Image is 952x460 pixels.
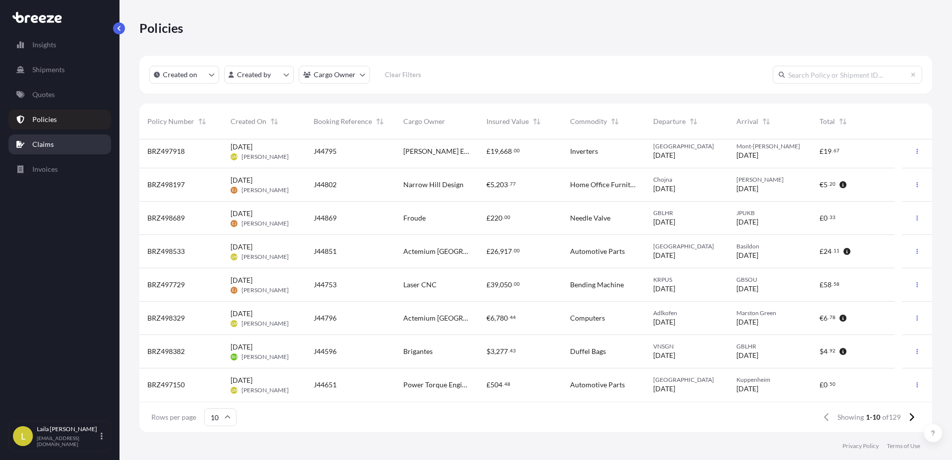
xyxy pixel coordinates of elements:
[570,146,598,156] span: Inverters
[820,116,835,126] span: Total
[570,380,625,390] span: Automotive Parts
[512,149,513,152] span: .
[760,115,772,127] button: Sort
[531,115,543,127] button: Sort
[151,412,196,422] span: Rows per page
[508,349,509,352] span: .
[882,412,901,422] span: of 129
[490,248,498,255] span: 26
[385,70,421,80] p: Clear Filters
[503,216,504,219] span: .
[231,142,252,152] span: [DATE]
[736,350,758,360] span: [DATE]
[403,116,445,126] span: Cargo Owner
[828,216,829,219] span: .
[833,149,839,152] span: 67
[824,148,832,155] span: 19
[653,350,675,360] span: [DATE]
[820,248,824,255] span: £
[490,148,498,155] span: 19
[196,115,208,127] button: Sort
[570,213,610,223] span: Needle Valve
[837,412,864,422] span: Showing
[736,150,758,160] span: [DATE]
[231,175,252,185] span: [DATE]
[837,115,849,127] button: Sort
[824,381,828,388] span: 0
[504,382,510,386] span: 48
[510,349,516,352] span: 43
[147,116,194,126] span: Policy Number
[314,380,337,390] span: J44651
[403,146,471,156] span: [PERSON_NAME] Energy
[490,315,494,322] span: 6
[8,60,111,80] a: Shipments
[570,180,637,190] span: Home Office Furniture Monitor Stand
[653,150,675,160] span: [DATE]
[820,315,824,322] span: €
[842,442,879,450] a: Privacy Policy
[494,315,496,322] span: ,
[653,276,720,284] span: KRPUS
[500,148,512,155] span: 668
[736,209,804,217] span: JPUKB
[32,90,55,100] p: Quotes
[231,242,252,252] span: [DATE]
[232,152,237,162] span: LM
[828,182,829,186] span: .
[736,276,804,284] span: GBSOU
[147,213,185,223] span: BRZ498689
[736,242,804,250] span: Basildon
[508,316,509,319] span: .
[500,281,512,288] span: 050
[496,181,508,188] span: 203
[508,182,509,186] span: .
[32,164,58,174] p: Invoices
[241,186,289,194] span: [PERSON_NAME]
[824,315,828,322] span: 6
[486,215,490,222] span: £
[653,309,720,317] span: Adlkofen
[241,220,289,228] span: [PERSON_NAME]
[314,346,337,356] span: J44596
[232,219,237,229] span: EJ
[830,182,835,186] span: 20
[496,315,508,322] span: 780
[514,149,520,152] span: 00
[486,281,490,288] span: £
[8,159,111,179] a: Invoices
[570,313,605,323] span: Computers
[498,281,500,288] span: ,
[494,348,496,355] span: ,
[736,284,758,294] span: [DATE]
[32,40,56,50] p: Insights
[653,209,720,217] span: GBLHR
[653,176,720,184] span: Chojna
[833,249,839,252] span: 11
[486,315,490,322] span: €
[403,280,437,290] span: Laser CNC
[163,70,197,80] p: Created on
[268,115,280,127] button: Sort
[147,146,185,156] span: BRZ497918
[653,317,675,327] span: [DATE]
[736,384,758,394] span: [DATE]
[8,85,111,105] a: Quotes
[486,248,490,255] span: £
[832,282,833,286] span: .
[232,252,237,262] span: LM
[653,142,720,150] span: [GEOGRAPHIC_DATA]
[139,20,184,36] p: Policies
[8,110,111,129] a: Policies
[830,216,835,219] span: 33
[512,249,513,252] span: .
[314,280,337,290] span: J44753
[241,253,289,261] span: [PERSON_NAME]
[8,35,111,55] a: Insights
[830,382,835,386] span: 50
[824,281,832,288] span: 58
[653,384,675,394] span: [DATE]
[147,280,185,290] span: BRZ497729
[147,246,185,256] span: BRZ498533
[32,65,65,75] p: Shipments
